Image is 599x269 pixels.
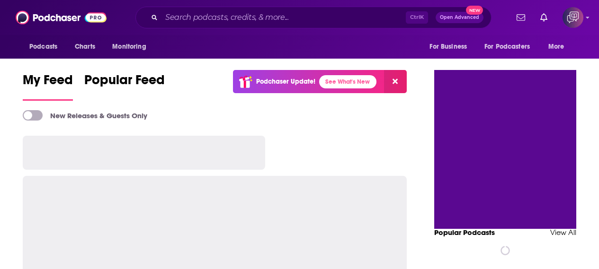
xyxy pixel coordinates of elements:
a: Charts [69,38,101,56]
a: Popular Podcasts [434,228,495,237]
input: Search podcasts, credits, & more... [161,10,406,25]
img: User Profile [563,7,583,28]
a: My Feed [23,72,73,101]
span: Monitoring [112,40,146,53]
button: open menu [23,38,70,56]
span: More [548,40,564,53]
img: Podchaser - Follow, Share and Rate Podcasts [16,9,107,26]
button: Show profile menu [563,7,583,28]
a: Show notifications dropdown [513,9,529,26]
a: See What's New [319,75,376,88]
a: View All [550,228,576,237]
span: Podcasts [29,40,57,53]
button: open menu [106,38,158,56]
button: open menu [478,38,544,56]
span: Logged in as corioliscompany [563,7,583,28]
button: Open AdvancedNew [436,12,483,23]
a: Show notifications dropdown [536,9,551,26]
span: For Business [429,40,467,53]
span: My Feed [23,72,73,94]
button: open menu [423,38,479,56]
p: Podchaser Update! [256,78,315,86]
span: For Podcasters [484,40,530,53]
span: Open Advanced [440,15,479,20]
span: Popular Feed [84,72,165,94]
button: open menu [542,38,576,56]
span: Charts [75,40,95,53]
div: Search podcasts, credits, & more... [135,7,492,28]
span: New [466,6,483,15]
span: Ctrl K [406,11,428,24]
a: Popular Feed [84,72,165,101]
a: New Releases & Guests Only [23,110,147,121]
